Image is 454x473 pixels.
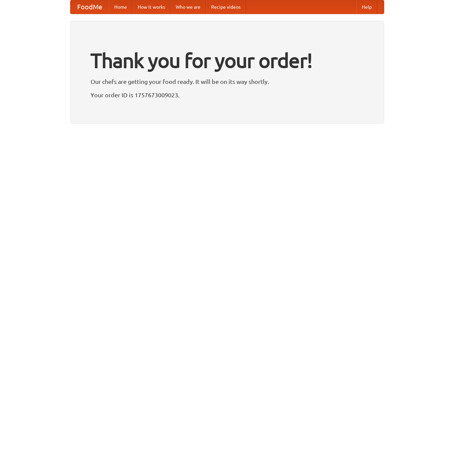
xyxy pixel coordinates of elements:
h1: Thank you for your order! [91,44,364,77]
a: Help [356,0,377,14]
a: FoodMe [70,0,109,14]
a: Who we are [170,0,206,14]
a: Recipe videos [206,0,246,14]
a: Home [109,0,132,14]
p: Your order ID is 1757673009023. [91,90,364,100]
p: Our chefs are getting your food ready. It will be on its way shortly. [91,77,364,87]
a: How it works [132,0,170,14]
